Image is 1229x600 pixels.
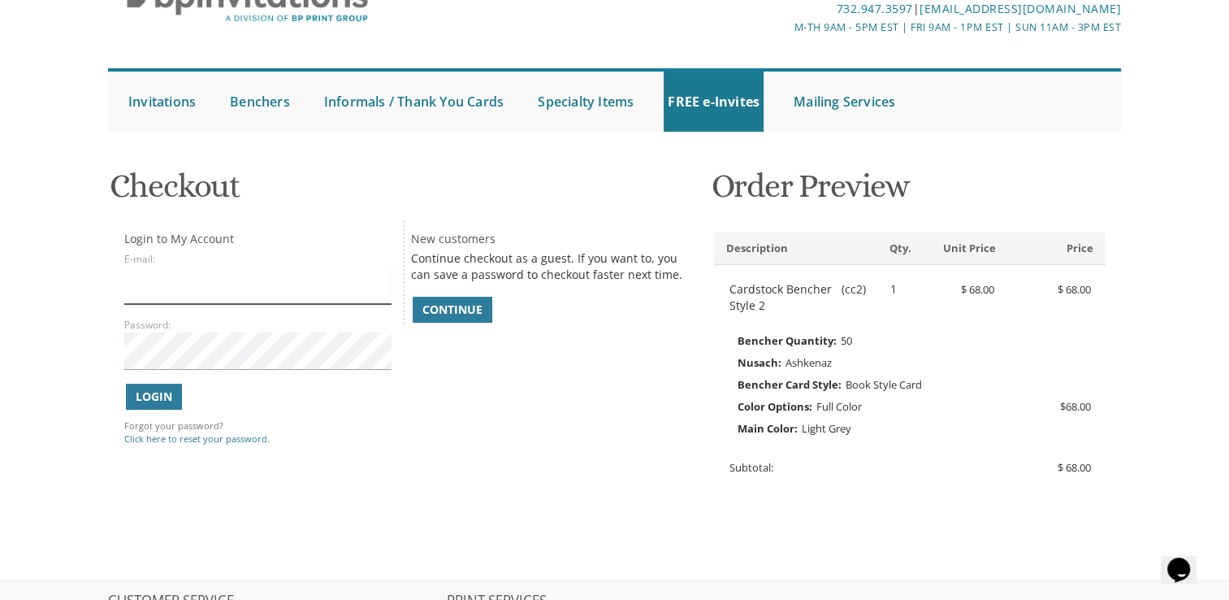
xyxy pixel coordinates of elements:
span: Book Style Card [846,377,922,392]
a: Mailing Services [790,72,899,132]
a: [EMAIL_ADDRESS][DOMAIN_NAME] [920,1,1121,16]
div: 1 [878,281,911,298]
span: Full Color [816,399,862,414]
span: Continue [422,302,483,318]
span: 50 [841,333,852,348]
div: Qty. [877,241,910,256]
a: Informals / Thank You Cards [320,72,508,132]
button: Login [126,384,182,410]
span: (cc2) [842,281,866,314]
span: New customers [411,231,495,246]
span: Color Options: [738,396,812,417]
div: M-Th 9am - 5pm EST | Fri 9am - 1pm EST | Sun 11am - 3pm EST [447,19,1121,36]
a: 732.947.3597 [836,1,912,16]
h3: Login to My Account [124,233,391,246]
span: Nusach: [738,352,781,373]
h1: Order Preview [711,168,1109,216]
span: Login [136,389,172,405]
span: $68.00 [1059,396,1090,417]
div: Forgot your password? [124,420,391,433]
h1: Checkout [110,168,698,216]
span: Ashkenaz [785,355,832,370]
iframe: chat widget [1161,535,1213,584]
span: $ 68.00 [961,282,994,297]
div: Unit Price [910,241,1008,256]
a: FREE e-Invites [664,72,764,132]
div: Price [1008,241,1106,256]
a: Benchers [226,72,294,132]
span: Light Grey [802,421,851,436]
span: Bencher Card Style: [738,374,842,395]
span: Continue checkout as a guest. If you want to, you can save a password to checkout faster next time. [411,250,682,282]
span: Main Color: [738,418,798,439]
span: Subtotal: [729,460,773,475]
div: Description [714,241,877,256]
a: Specialty Items [534,72,638,132]
a: Invitations [124,72,200,132]
a: Click here to reset your password. [124,433,270,445]
span: Cardstock Bencher Style 2 [729,281,837,314]
span: $ 68.00 [1057,282,1090,297]
span: $ 68.00 [1057,460,1090,475]
label: E-mail: [124,252,155,266]
label: Password: [124,318,171,332]
span: Bencher Quantity: [738,330,837,351]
